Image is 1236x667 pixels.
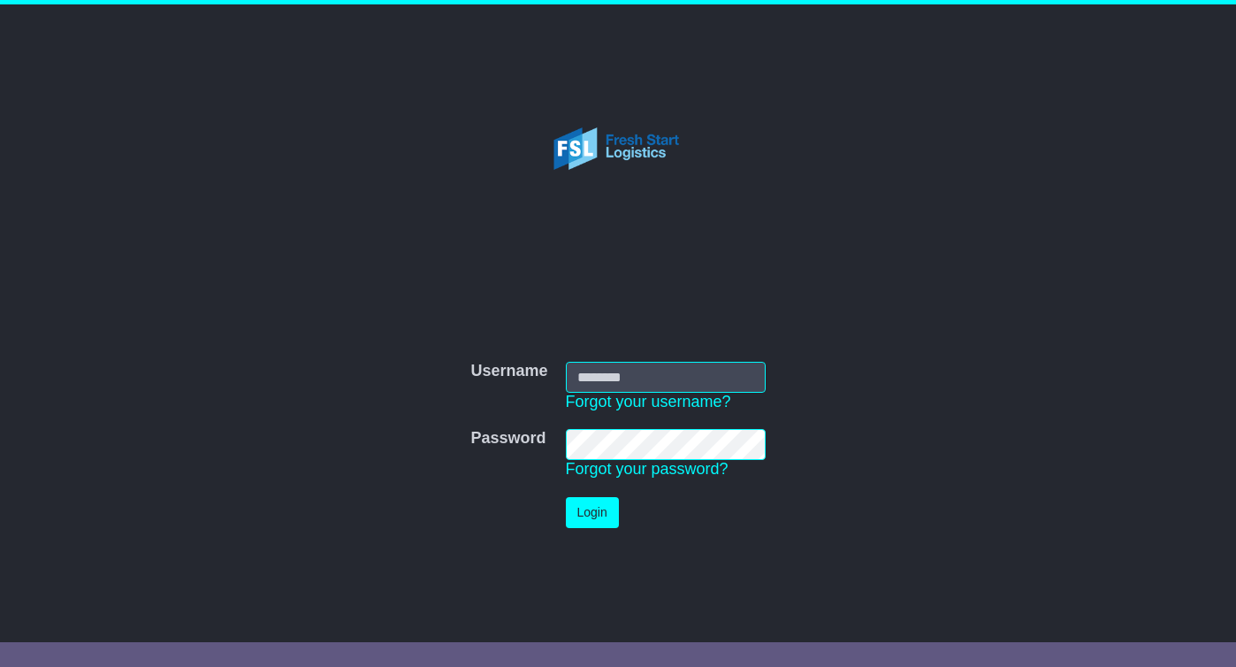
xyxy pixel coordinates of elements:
[566,393,731,410] a: Forgot your username?
[566,460,729,478] a: Forgot your password?
[524,73,713,224] img: Fresh Start Logistics Pty Ltd
[566,497,619,528] button: Login
[470,429,546,448] label: Password
[470,362,547,381] label: Username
